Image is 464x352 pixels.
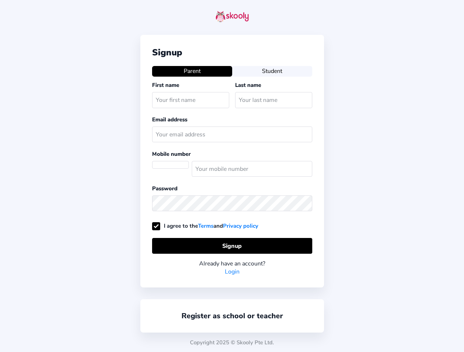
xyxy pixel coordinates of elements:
[152,150,191,158] label: Mobile number
[152,126,312,142] input: Your email address
[152,185,177,192] label: Password
[232,66,312,76] button: Student
[223,222,258,230] a: Privacy policy
[152,116,187,123] label: Email address
[192,161,312,177] input: Your mobile number
[152,92,229,108] input: Your first name
[152,260,312,268] div: Already have an account?
[152,238,312,254] button: Signup
[152,47,312,58] div: Signup
[152,81,179,89] label: First name
[235,92,312,108] input: Your last name
[225,268,240,276] a: Login
[152,222,258,230] label: I agree to the and
[216,11,249,22] img: skooly-logo.png
[198,222,213,230] a: Terms
[235,81,261,89] label: Last name
[181,311,283,321] a: Register as school or teacher
[152,66,232,76] button: Parent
